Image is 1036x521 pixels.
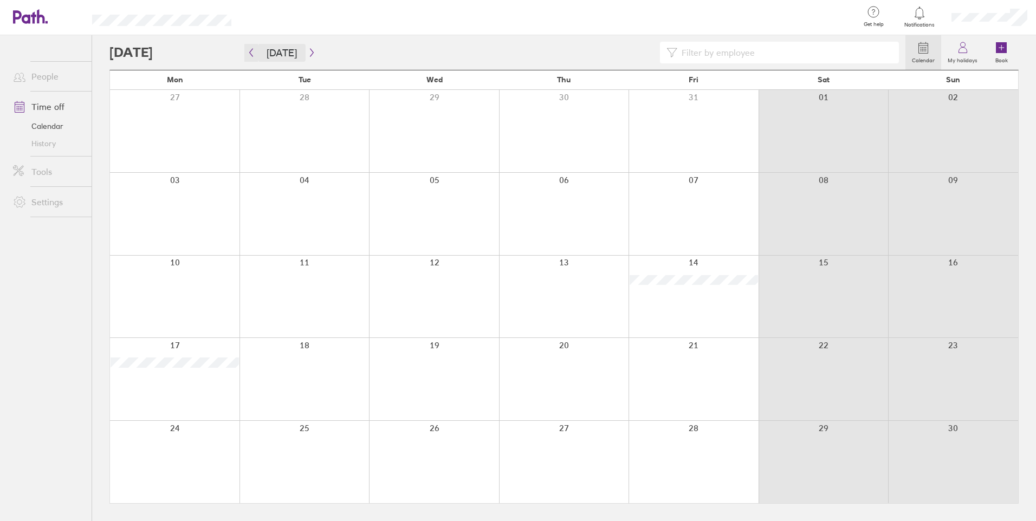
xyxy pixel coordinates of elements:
a: History [4,135,92,152]
label: My holidays [941,54,984,64]
a: People [4,66,92,87]
a: Book [984,35,1019,70]
label: Calendar [905,54,941,64]
span: Sat [818,75,830,84]
span: Mon [167,75,183,84]
a: Settings [4,191,92,213]
a: Calendar [905,35,941,70]
span: Tue [299,75,311,84]
span: Wed [426,75,443,84]
span: Sun [946,75,960,84]
label: Book [989,54,1014,64]
a: Time off [4,96,92,118]
a: Notifications [902,5,937,28]
button: [DATE] [258,44,306,62]
a: Calendar [4,118,92,135]
a: My holidays [941,35,984,70]
span: Get help [856,21,891,28]
span: Notifications [902,22,937,28]
span: Thu [557,75,571,84]
span: Fri [689,75,698,84]
input: Filter by employee [677,42,892,63]
a: Tools [4,161,92,183]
